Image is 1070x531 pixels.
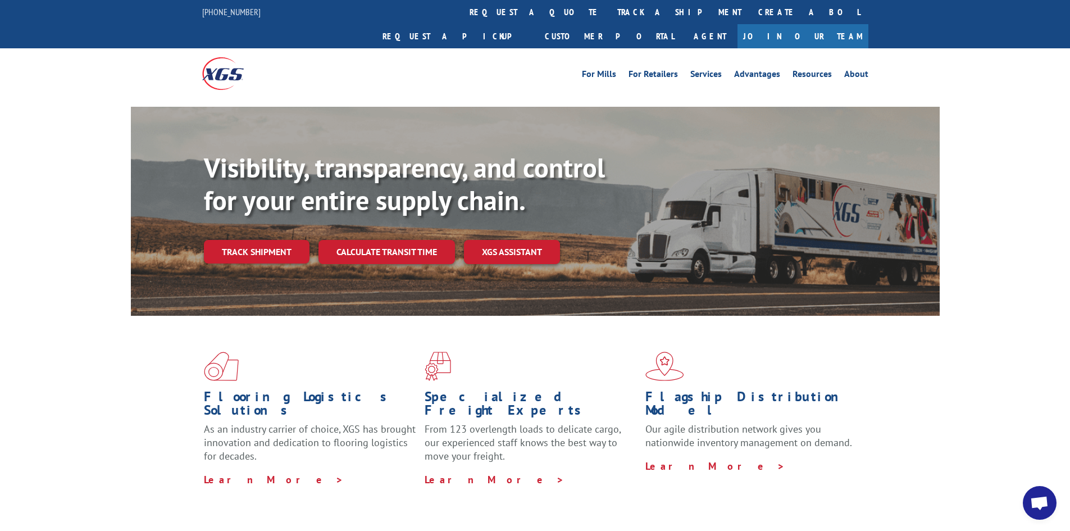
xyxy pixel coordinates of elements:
[204,352,239,381] img: xgs-icon-total-supply-chain-intelligence-red
[202,6,261,17] a: [PHONE_NUMBER]
[645,352,684,381] img: xgs-icon-flagship-distribution-model-red
[536,24,682,48] a: Customer Portal
[425,473,564,486] a: Learn More >
[1023,486,1057,520] a: Open chat
[734,70,780,82] a: Advantages
[582,70,616,82] a: For Mills
[737,24,868,48] a: Join Our Team
[793,70,832,82] a: Resources
[629,70,678,82] a: For Retailers
[425,352,451,381] img: xgs-icon-focused-on-flooring-red
[204,150,605,217] b: Visibility, transparency, and control for your entire supply chain.
[645,423,852,449] span: Our agile distribution network gives you nationwide inventory management on demand.
[425,390,637,423] h1: Specialized Freight Experts
[425,423,637,473] p: From 123 overlength loads to delicate cargo, our experienced staff knows the best way to move you...
[204,390,416,423] h1: Flooring Logistics Solutions
[464,240,560,264] a: XGS ASSISTANT
[204,473,344,486] a: Learn More >
[374,24,536,48] a: Request a pickup
[844,70,868,82] a: About
[690,70,722,82] a: Services
[645,390,858,423] h1: Flagship Distribution Model
[204,423,416,462] span: As an industry carrier of choice, XGS has brought innovation and dedication to flooring logistics...
[645,460,785,473] a: Learn More >
[682,24,737,48] a: Agent
[318,240,455,264] a: Calculate transit time
[204,240,309,264] a: Track shipment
